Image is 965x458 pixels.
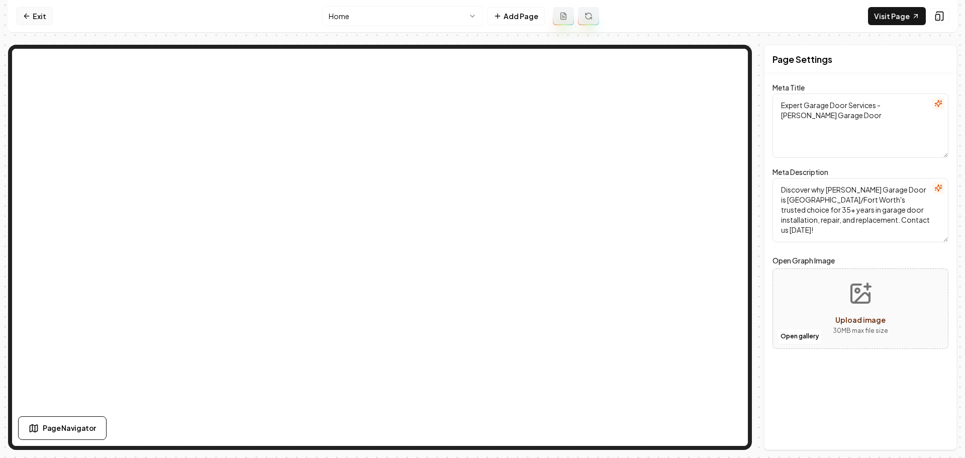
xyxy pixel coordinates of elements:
button: Add admin page prompt [553,7,574,25]
label: Meta Title [773,83,805,92]
a: Exit [16,7,53,25]
p: 30 MB max file size [833,326,888,336]
h2: Page Settings [773,52,832,66]
button: Page Navigator [18,416,107,440]
span: Upload image [835,315,886,324]
button: Open gallery [777,328,822,344]
button: Regenerate page [578,7,599,25]
label: Meta Description [773,167,828,176]
label: Open Graph Image [773,254,948,266]
button: Add Page [487,7,545,25]
button: Upload image [825,273,896,344]
a: Visit Page [868,7,926,25]
span: Page Navigator [43,423,96,433]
